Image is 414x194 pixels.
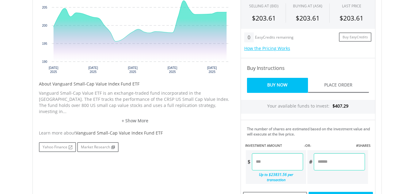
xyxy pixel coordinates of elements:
[48,66,58,74] text: [DATE] 2025
[249,3,279,9] div: SELLING AT (BID)
[241,100,375,114] div: Your available funds to invest:
[207,66,217,74] text: [DATE] 2025
[42,42,47,45] text: 195
[39,130,231,136] div: Learn more about
[76,130,163,136] span: Vanguard Small-Cap Value Index Fund ETF
[293,3,322,9] span: BUYING AT (ASK)
[296,14,320,22] span: $203.61
[247,126,373,137] div: The number of shares are estimated based on the investment value and will execute at the live price.
[42,6,47,9] text: 205
[247,64,369,72] h4: Buy Instructions
[167,66,177,74] text: [DATE] 2025
[246,153,252,170] div: $
[42,24,47,27] text: 200
[255,35,294,40] div: EasyCredits remaining
[128,66,138,74] text: [DATE] 2025
[39,81,231,87] h5: About Vanguard Small-Cap Value Index Fund ETF
[42,60,47,63] text: 190
[304,143,311,148] label: -OR-
[342,3,361,9] div: LAST PRICE
[252,14,276,22] span: $203.61
[307,153,314,170] div: #
[308,78,369,93] a: Place Order
[332,103,348,109] span: $407.29
[356,143,370,148] label: #SHARES
[244,45,290,51] a: How the Pricing Works
[340,14,363,22] span: $203.61
[88,66,98,74] text: [DATE] 2025
[77,142,119,152] a: Market Research
[244,32,254,42] div: 0
[247,78,308,93] a: Buy Now
[39,118,231,124] a: + Show More
[39,90,231,115] p: Vanguard Small-Cap Value ETF is an exchange-traded fund incorporated in the [GEOGRAPHIC_DATA]. Th...
[246,170,303,184] div: Up to $23831.56 per transaction
[245,143,282,148] label: INVESTMENT AMOUNT
[339,32,371,42] a: Buy EasyCredits
[39,142,76,152] a: Yahoo Finance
